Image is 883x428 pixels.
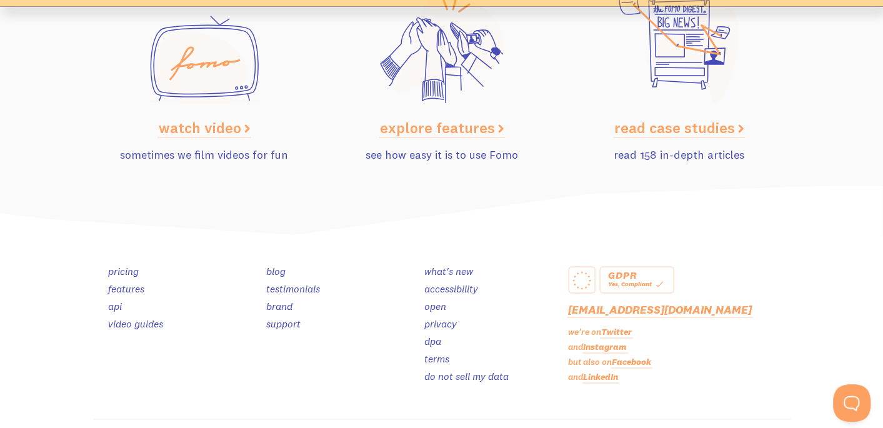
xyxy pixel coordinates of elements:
[424,317,457,330] a: privacy
[608,271,666,279] div: GDPR
[568,302,752,317] a: [EMAIL_ADDRESS][DOMAIN_NAME]
[424,265,473,277] a: what's new
[568,146,791,163] p: read 158 in-depth articles
[380,118,504,137] a: explore features
[424,300,446,312] a: open
[612,356,651,367] a: Facebook
[614,118,744,137] a: read case studies
[424,282,478,295] a: accessibility
[331,146,553,163] p: see how easy it is to use Fomo
[583,341,627,352] a: Instagram
[266,300,292,312] a: brand
[108,265,139,277] a: pricing
[583,371,618,382] a: LinkedIn
[266,317,301,330] a: support
[568,371,791,384] p: and
[93,146,316,163] p: sometimes we film videos for fun
[601,326,632,337] a: Twitter
[266,265,286,277] a: blog
[833,384,871,422] iframe: Help Scout Beacon - Open
[424,352,449,365] a: terms
[424,370,509,382] a: do not sell my data
[108,300,122,312] a: api
[608,279,666,290] div: Yes, Compliant
[568,341,791,354] p: and
[568,356,791,369] p: but also on
[568,326,791,339] p: we're on
[599,266,674,294] a: GDPR Yes, Compliant
[108,317,163,330] a: video guides
[424,335,441,347] a: dpa
[159,118,250,137] a: watch video
[108,282,144,295] a: features
[266,282,320,295] a: testimonials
